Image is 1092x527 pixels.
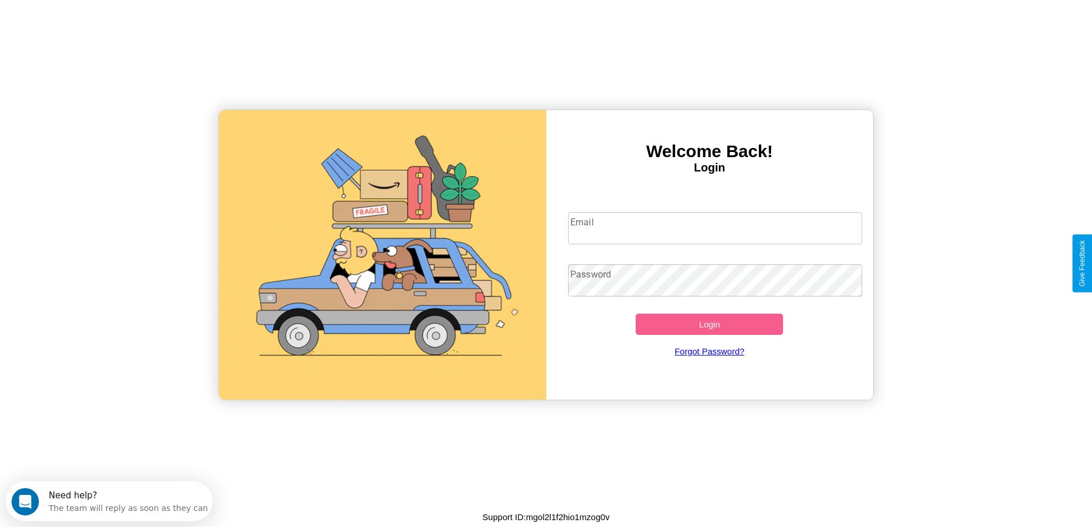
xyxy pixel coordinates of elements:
iframe: Intercom live chat [11,488,39,516]
h4: Login [546,161,874,174]
button: Login [636,314,783,335]
div: Open Intercom Messenger [5,5,213,36]
div: The team will reply as soon as they can [43,19,202,31]
iframe: Intercom live chat discovery launcher [6,481,213,521]
h3: Welcome Back! [546,142,874,161]
div: Need help? [43,10,202,19]
div: Give Feedback [1078,240,1086,287]
a: Forgot Password? [562,335,856,368]
p: Support ID: mgol2l1f2hio1mzog0v [483,509,610,525]
img: gif [219,110,546,400]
